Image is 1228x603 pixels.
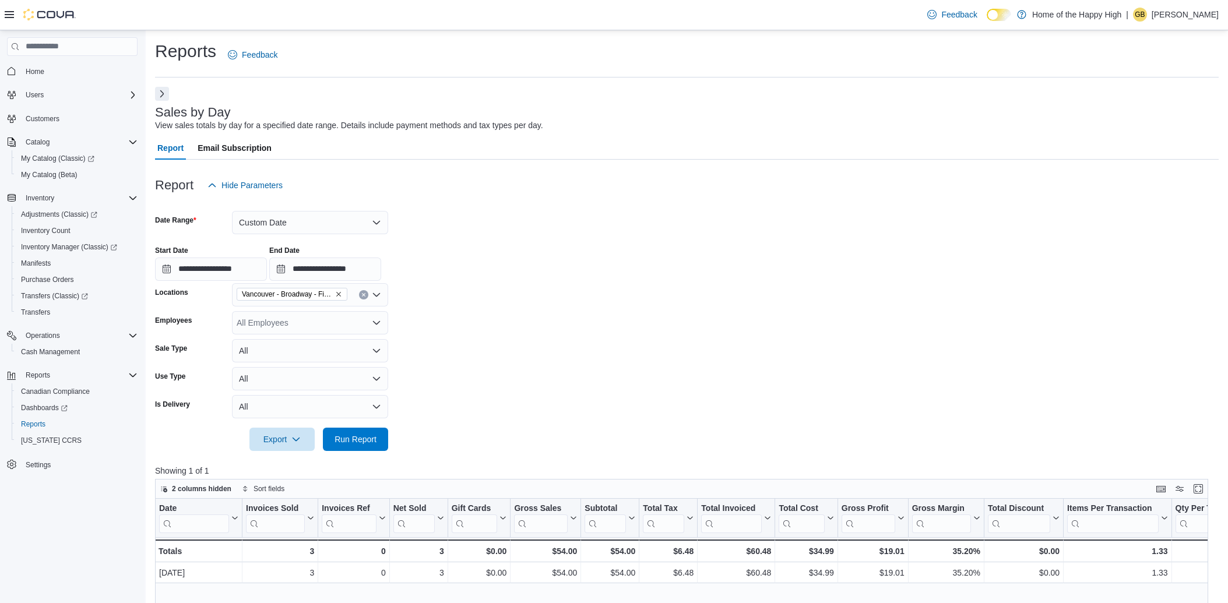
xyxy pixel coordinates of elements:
label: Locations [155,288,188,297]
div: $54.00 [585,544,635,558]
div: Gross Profit [842,503,895,514]
span: Purchase Orders [21,275,74,284]
button: Cash Management [12,344,142,360]
span: My Catalog (Beta) [21,170,78,179]
div: 0 [322,566,385,580]
button: Total Tax [643,503,694,533]
span: Cash Management [21,347,80,357]
div: $19.01 [842,566,905,580]
div: Date [159,503,229,514]
button: Catalog [21,135,54,149]
div: Subtotal [585,503,626,514]
button: Users [21,88,48,102]
button: Gross Sales [514,503,577,533]
p: | [1126,8,1128,22]
button: Subtotal [585,503,635,533]
div: Invoices Ref [322,503,376,514]
label: End Date [269,246,300,255]
span: Purchase Orders [16,273,138,287]
a: Cash Management [16,345,85,359]
button: Invoices Ref [322,503,385,533]
div: Net Sold [393,503,435,514]
div: 1.33 [1067,566,1168,580]
a: Transfers [16,305,55,319]
div: $60.48 [701,544,771,558]
a: Home [21,65,49,79]
span: Reports [16,417,138,431]
span: Vancouver - Broadway - Fire & Flower [242,288,333,300]
div: 3 [246,544,314,558]
span: Report [157,136,184,160]
div: Totals [159,544,238,558]
div: Total Tax [643,503,684,533]
span: My Catalog (Classic) [21,154,94,163]
button: Gift Cards [452,503,507,533]
div: Items Per Transaction [1067,503,1159,533]
span: Canadian Compliance [16,385,138,399]
div: 1.33 [1067,544,1168,558]
span: Inventory Manager (Classic) [16,240,138,254]
div: Invoices Sold [246,503,305,533]
span: My Catalog (Classic) [16,151,138,165]
div: Total Invoiced [701,503,762,514]
button: Total Cost [779,503,833,533]
button: Reports [2,367,142,383]
button: Inventory [21,191,59,205]
div: $60.48 [701,566,771,580]
div: $0.00 [452,544,507,558]
div: Items Per Transaction [1067,503,1159,514]
span: Reports [21,368,138,382]
div: Total Tax [643,503,684,514]
div: $0.00 [988,566,1060,580]
button: Run Report [323,428,388,451]
span: Inventory Count [16,224,138,238]
span: Transfers [16,305,138,319]
div: [DATE] [159,566,238,580]
span: Transfers [21,308,50,317]
div: $54.00 [585,566,635,580]
button: Operations [2,327,142,344]
span: Adjustments (Classic) [21,210,97,219]
div: Gross Margin [912,503,971,514]
button: Date [159,503,238,533]
button: Gross Margin [912,503,980,533]
button: Users [2,87,142,103]
span: Feedback [242,49,277,61]
button: Export [249,428,315,451]
nav: Complex example [7,58,138,503]
a: Purchase Orders [16,273,79,287]
span: Feedback [941,9,977,20]
button: Sort fields [237,482,289,496]
a: My Catalog (Classic) [12,150,142,167]
span: Reports [26,371,50,380]
label: Use Type [155,372,185,381]
button: Open list of options [372,318,381,327]
span: [US_STATE] CCRS [21,436,82,445]
a: Transfers (Classic) [16,289,93,303]
div: $34.99 [779,544,833,558]
span: Export [256,428,308,451]
span: Vancouver - Broadway - Fire & Flower [237,288,347,301]
button: Settings [2,456,142,472]
span: Dashboards [16,401,138,415]
a: Adjustments (Classic) [12,206,142,223]
button: Canadian Compliance [12,383,142,400]
a: Manifests [16,256,55,270]
div: $54.00 [514,544,577,558]
button: Custom Date [232,211,388,234]
button: Enter fullscreen [1191,482,1205,496]
span: Adjustments (Classic) [16,207,138,221]
button: Display options [1173,482,1187,496]
div: 3 [246,566,314,580]
span: Cash Management [16,345,138,359]
span: Transfers (Classic) [16,289,138,303]
span: Reports [21,419,45,429]
div: Giovanna Barros [1133,8,1147,22]
a: Transfers (Classic) [12,288,142,304]
button: All [232,395,388,418]
label: Sale Type [155,344,187,353]
button: Open list of options [372,290,381,299]
span: Run Report [335,433,377,445]
div: $19.01 [842,544,905,558]
button: Total Discount [988,503,1060,533]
